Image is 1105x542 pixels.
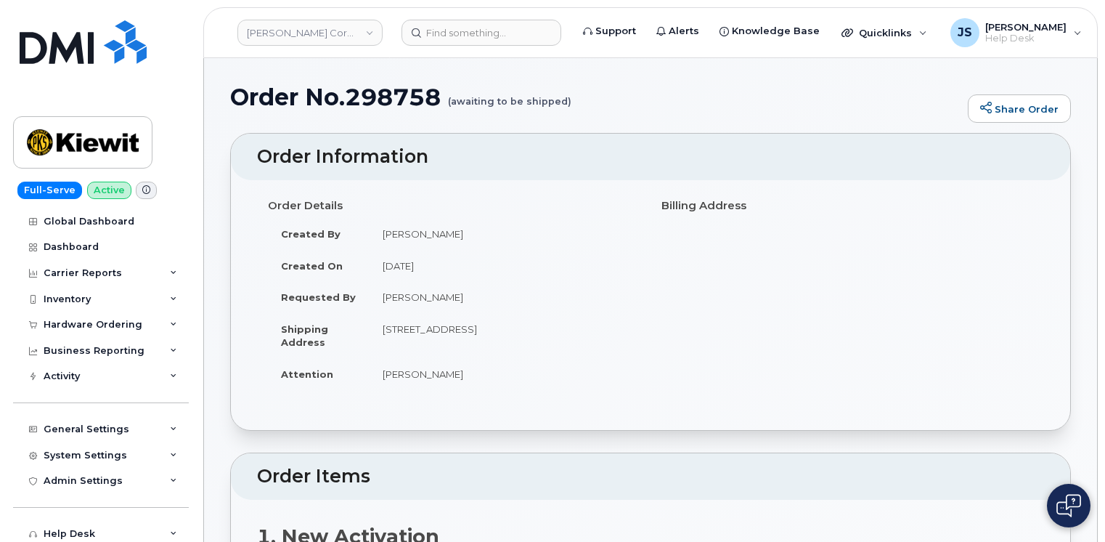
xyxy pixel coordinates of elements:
[281,260,343,272] strong: Created On
[370,281,640,313] td: [PERSON_NAME]
[230,84,961,110] h1: Order No.298758
[968,94,1071,124] a: Share Order
[1056,494,1081,517] img: Open chat
[257,466,1044,487] h2: Order Items
[281,323,328,349] strong: Shipping Address
[370,250,640,282] td: [DATE]
[281,368,333,380] strong: Attention
[370,218,640,250] td: [PERSON_NAME]
[661,200,1033,212] h4: Billing Address
[281,228,341,240] strong: Created By
[370,358,640,390] td: [PERSON_NAME]
[370,313,640,358] td: [STREET_ADDRESS]
[448,84,571,107] small: (awaiting to be shipped)
[281,291,356,303] strong: Requested By
[257,147,1044,167] h2: Order Information
[268,200,640,212] h4: Order Details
